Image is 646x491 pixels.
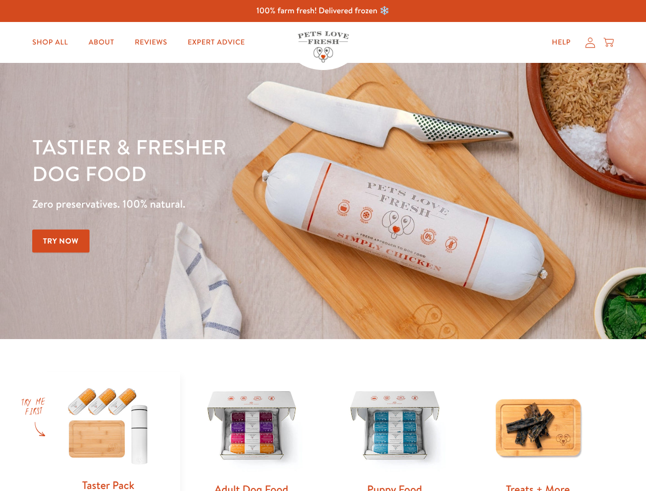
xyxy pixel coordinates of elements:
a: Reviews [126,32,175,53]
h1: Tastier & fresher dog food [32,133,420,187]
p: Zero preservatives. 100% natural. [32,195,420,213]
a: Expert Advice [180,32,253,53]
a: Try Now [32,230,90,253]
a: Shop All [24,32,76,53]
img: Pets Love Fresh [298,31,349,62]
a: About [80,32,122,53]
a: Help [544,32,579,53]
